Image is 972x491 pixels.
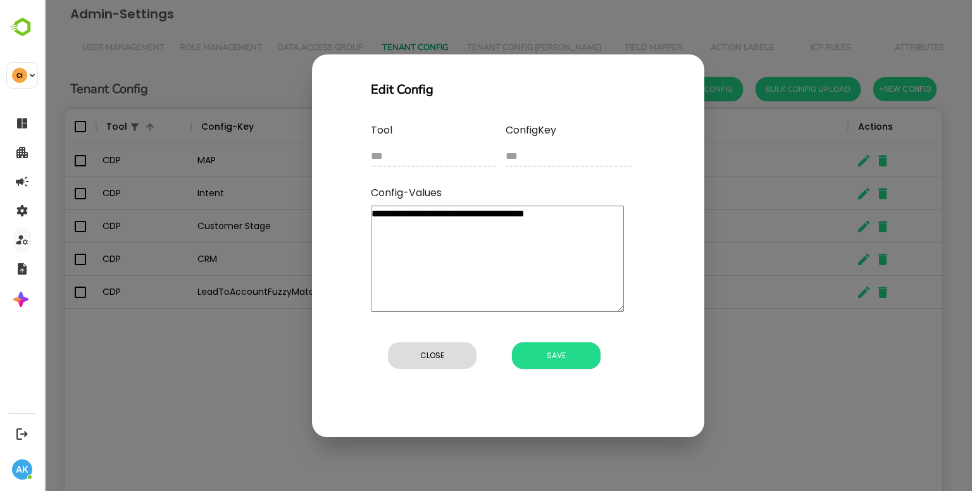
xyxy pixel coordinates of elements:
textarea: minimum height [327,206,580,312]
label: Config-Values [327,185,397,201]
button: Logout [13,425,30,442]
img: BambooboxLogoMark.f1c84d78b4c51b1a7b5f700c9845e183.svg [6,15,39,39]
h2: Edit Config [327,80,389,100]
span: Save [474,347,550,364]
span: Close [350,347,426,364]
button: Close [344,342,432,369]
div: CI [12,68,27,83]
div: AK [12,459,32,480]
label: Tool [327,123,453,138]
button: Save [468,342,556,369]
label: ConfigKey [461,123,588,138]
